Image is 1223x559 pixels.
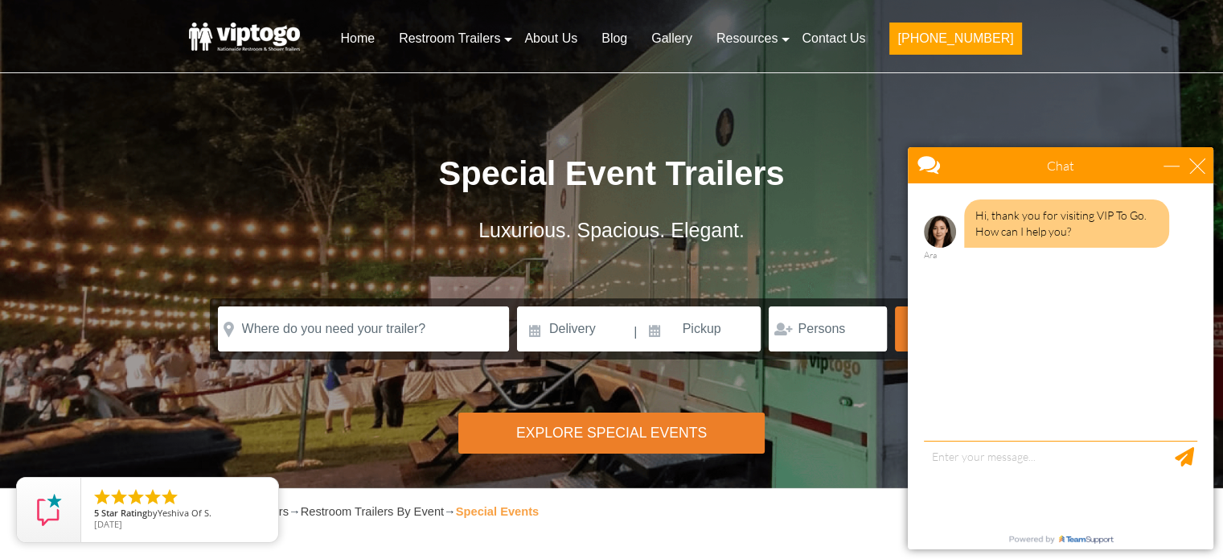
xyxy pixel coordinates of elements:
strong: Special Events [456,505,539,518]
a: Contact Us [790,21,877,56]
input: Pickup [639,306,761,351]
input: Where do you need your trailer? [218,306,509,351]
div: Explore Special Events [458,413,764,454]
span: 5 [94,507,99,519]
img: Review Rating [33,494,65,526]
li:  [126,487,146,507]
a: Blog [589,21,639,56]
button: Search [895,306,1005,351]
input: Delivery [517,306,632,351]
span: | [634,306,637,358]
li:  [109,487,129,507]
a: Home [328,21,387,56]
li:  [160,487,179,507]
li:  [143,487,162,507]
iframe: Live Chat Box [898,138,1223,559]
span: [DATE] [94,518,122,530]
a: Resources [704,21,790,56]
input: Persons [769,306,887,351]
span: Yeshiva Of S. [158,507,211,519]
li:  [92,487,112,507]
button: [PHONE_NUMBER] [889,23,1021,55]
span: Special Event Trailers [438,154,784,192]
a: Gallery [639,21,704,56]
a: Restroom Trailers By Event [301,505,444,518]
span: by [94,508,265,520]
a: About Us [512,21,589,56]
span: → → → [153,505,540,518]
a: Restroom Trailers [387,21,512,56]
span: Star Rating [101,507,147,519]
span: Luxurious. Spacious. Elegant. [478,219,745,241]
a: [PHONE_NUMBER] [877,21,1033,64]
